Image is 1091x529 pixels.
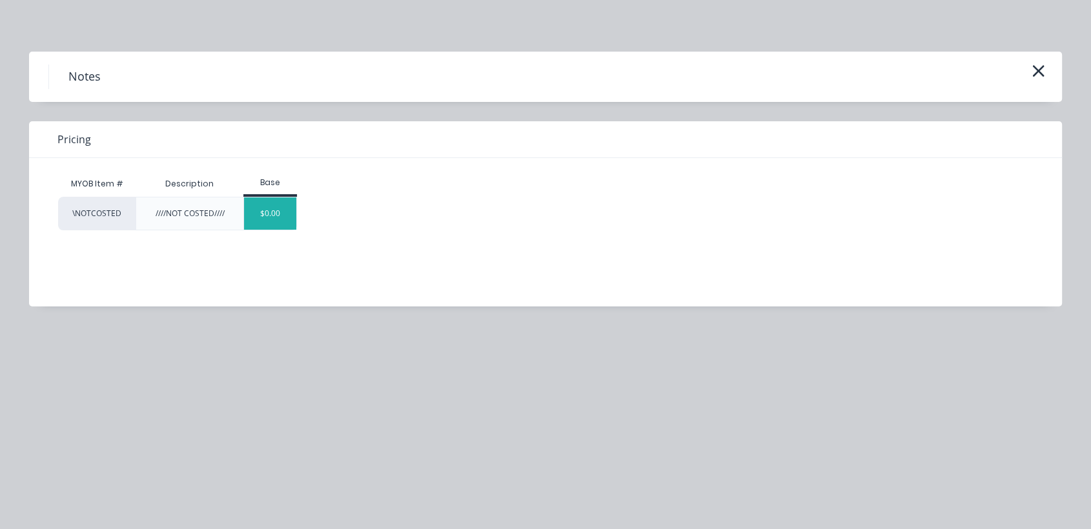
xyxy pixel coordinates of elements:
div: Base [243,177,297,188]
div: ////NOT COSTED//// [156,208,225,219]
h4: Notes [48,65,120,89]
div: MYOB Item # [58,171,136,197]
div: \NOTCOSTED [58,197,136,230]
div: Description [155,168,224,200]
div: $0.00 [244,197,296,230]
span: Pricing [57,132,91,147]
